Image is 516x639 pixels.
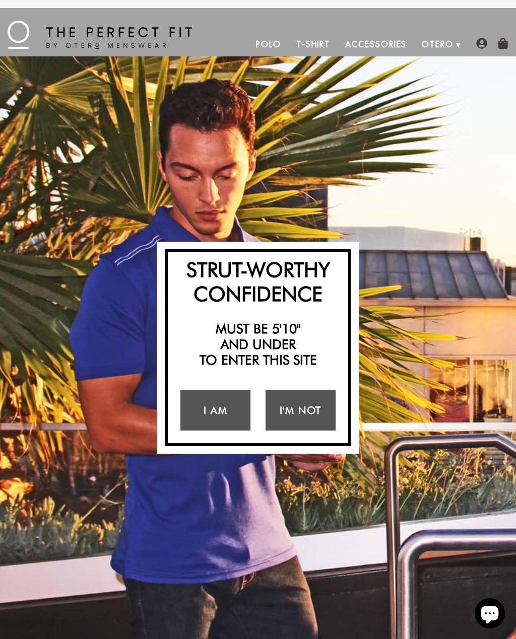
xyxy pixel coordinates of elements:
[8,21,192,49] img: The Perfect Fit - by Otero Menswear - Logo
[180,390,250,431] a: I Am
[472,598,508,631] inbox-online-store-chat: Shopify online store chat
[173,321,343,368] h2: Must be 5'10" and under to enter this site
[338,32,414,56] a: Accessories
[497,38,508,49] img: shopping-bag-icon.png
[414,32,461,56] a: Otero
[289,32,338,56] a: T-Shirt
[266,390,336,431] a: I'm Not
[248,32,289,56] a: Polo
[476,38,487,49] img: user-account-icon.png
[173,257,343,306] h2: Strut-Worthy Confidence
